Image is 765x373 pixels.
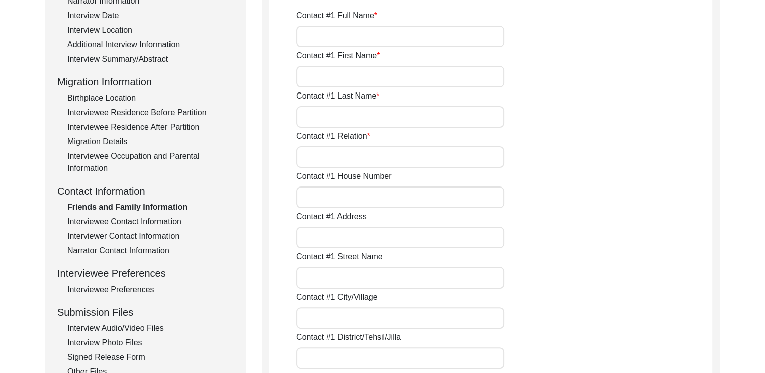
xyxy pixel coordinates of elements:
div: Interview Summary/Abstract [67,53,234,65]
div: Migration Information [57,74,234,89]
label: Contact #1 District/Tehsil/Jilla [296,331,401,343]
label: Contact #1 City/Village [296,291,378,303]
div: Interviewee Contact Information [67,216,234,228]
div: Interview Photo Files [67,337,234,349]
div: Interviewee Occupation and Parental Information [67,150,234,174]
div: Friends and Family Information [67,201,234,213]
div: Interview Audio/Video Files [67,322,234,334]
div: Interview Date [67,10,234,22]
div: Interviewee Preferences [67,284,234,296]
div: Signed Release Form [67,351,234,363]
div: Interview Location [67,24,234,36]
div: Additional Interview Information [67,39,234,51]
label: Contact #1 First Name [296,50,380,62]
label: Contact #1 Last Name [296,90,379,102]
div: Migration Details [67,136,234,148]
label: Contact #1 Full Name [296,10,377,22]
div: Contact Information [57,183,234,199]
label: Contact #1 Address [296,211,367,223]
div: Interviewer Contact Information [67,230,234,242]
div: Interviewee Preferences [57,266,234,281]
div: Submission Files [57,305,234,320]
div: Birthplace Location [67,92,234,104]
label: Contact #1 House Number [296,170,391,182]
div: Interviewee Residence Before Partition [67,107,234,119]
label: Contact #1 Street Name [296,251,383,263]
div: Interviewee Residence After Partition [67,121,234,133]
div: Narrator Contact Information [67,245,234,257]
label: Contact #1 Relation [296,130,370,142]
